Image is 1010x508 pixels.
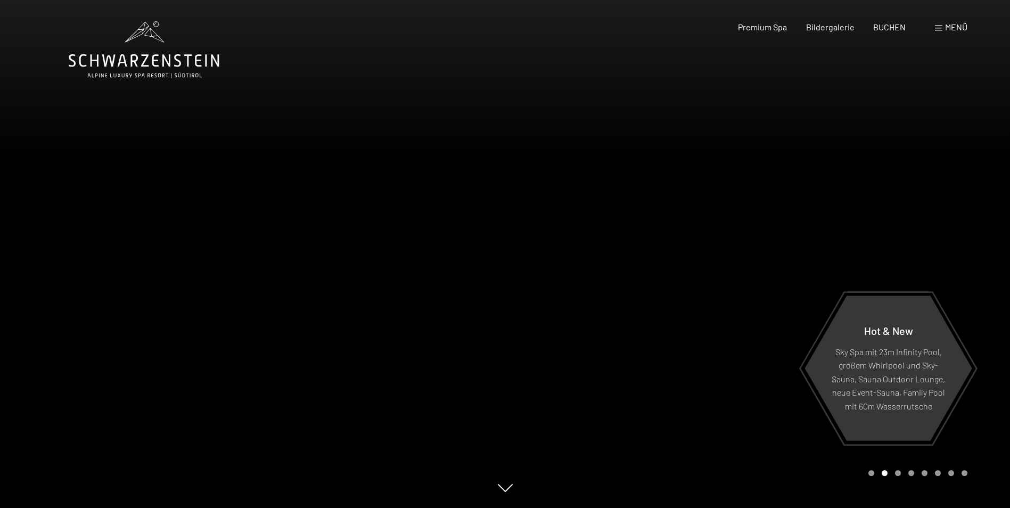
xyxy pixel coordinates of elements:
a: Bildergalerie [806,22,855,32]
a: Hot & New Sky Spa mit 23m Infinity Pool, großem Whirlpool und Sky-Sauna, Sauna Outdoor Lounge, ne... [804,295,973,441]
div: Carousel Page 1 [868,470,874,476]
div: Carousel Page 6 [935,470,941,476]
span: Hot & New [864,324,913,337]
div: Carousel Pagination [865,470,967,476]
div: Carousel Page 4 [908,470,914,476]
a: BUCHEN [873,22,906,32]
div: Carousel Page 3 [895,470,901,476]
a: Premium Spa [738,22,787,32]
div: Carousel Page 7 [948,470,954,476]
div: Carousel Page 5 [922,470,927,476]
div: Carousel Page 2 (Current Slide) [882,470,888,476]
span: Menü [945,22,967,32]
p: Sky Spa mit 23m Infinity Pool, großem Whirlpool und Sky-Sauna, Sauna Outdoor Lounge, neue Event-S... [831,345,946,413]
div: Carousel Page 8 [962,470,967,476]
